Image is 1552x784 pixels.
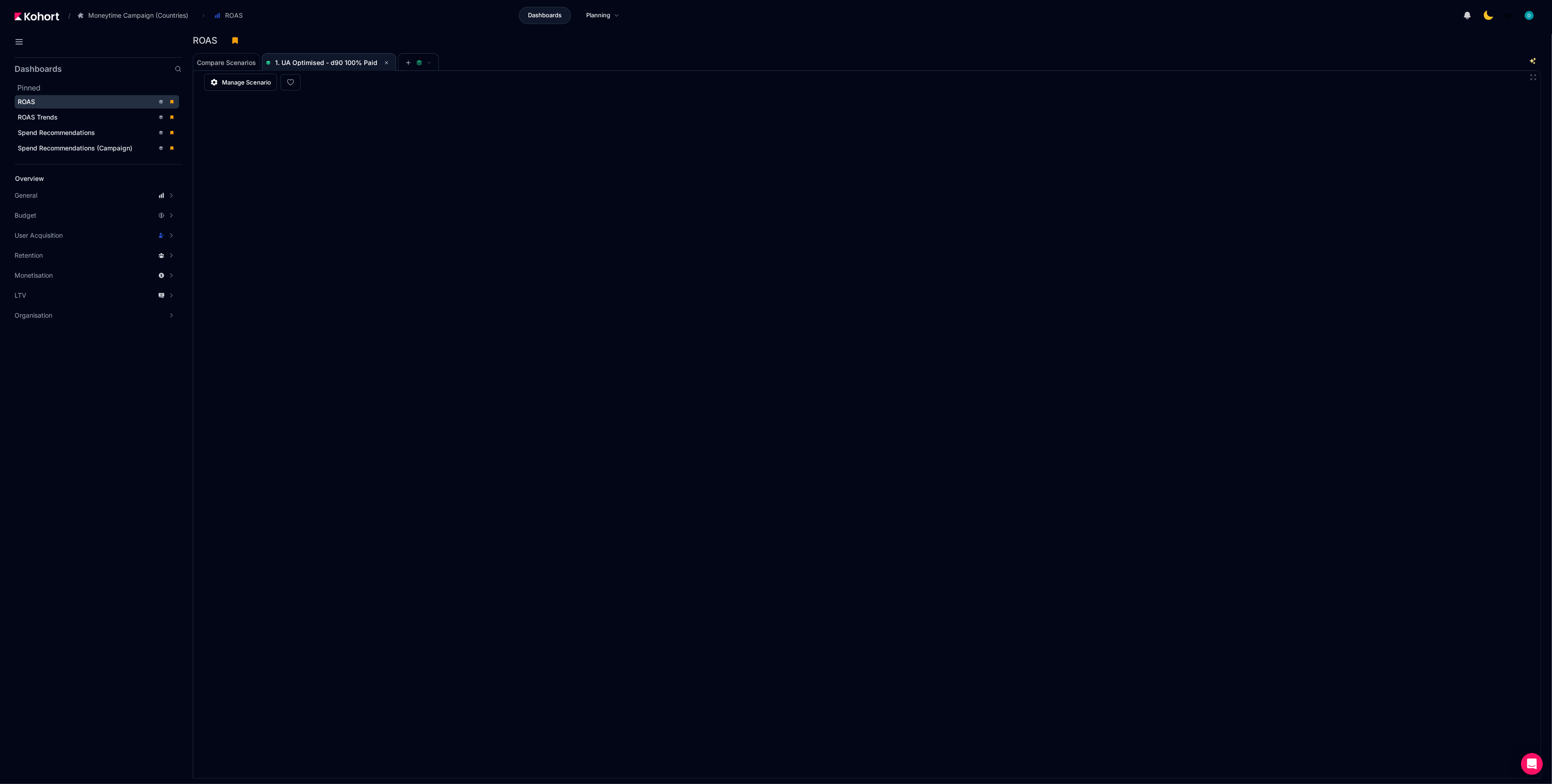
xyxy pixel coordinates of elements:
a: Spend Recommendations (Campaign) [15,141,179,155]
span: Retention [15,251,43,260]
span: ROAS [225,11,243,20]
span: › [201,12,206,19]
span: Moneytime Campaign (Countries) [88,11,188,20]
a: Dashboards [519,7,571,24]
a: ROAS Trends [15,110,179,124]
span: General [15,191,37,200]
img: logo_MoneyTimeLogo_1_20250619094856634230.png [1505,11,1514,20]
span: 1. UA Optimised - d90 100% Paid [275,59,377,66]
span: Budget [15,211,36,220]
span: / [61,11,70,20]
span: Spend Recommendations [18,129,95,136]
span: Overview [15,175,44,182]
a: ROAS [15,95,179,109]
button: Moneytime Campaign (Countries) [72,8,198,23]
div: Open Intercom Messenger [1521,753,1543,775]
span: ROAS [18,98,35,105]
span: Manage Scenario [222,78,271,87]
span: User Acquisition [15,231,63,240]
a: Overview [12,172,166,185]
span: Organisation [15,311,52,320]
span: LTV [15,291,26,300]
h3: ROAS [193,36,223,45]
button: ROAS [209,8,252,23]
a: Spend Recommendations [15,126,179,140]
button: Fullscreen [1530,74,1537,81]
span: ROAS Trends [18,113,58,121]
span: Planning [586,11,610,20]
a: Planning [577,7,629,24]
h2: Dashboards [15,65,62,73]
h2: Pinned [17,82,182,93]
span: Spend Recommendations (Campaign) [18,144,132,152]
span: Monetisation [15,271,53,280]
a: Manage Scenario [204,74,277,91]
img: Kohort logo [15,12,59,20]
span: Compare Scenarios [197,60,256,66]
span: Dashboards [528,11,562,20]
